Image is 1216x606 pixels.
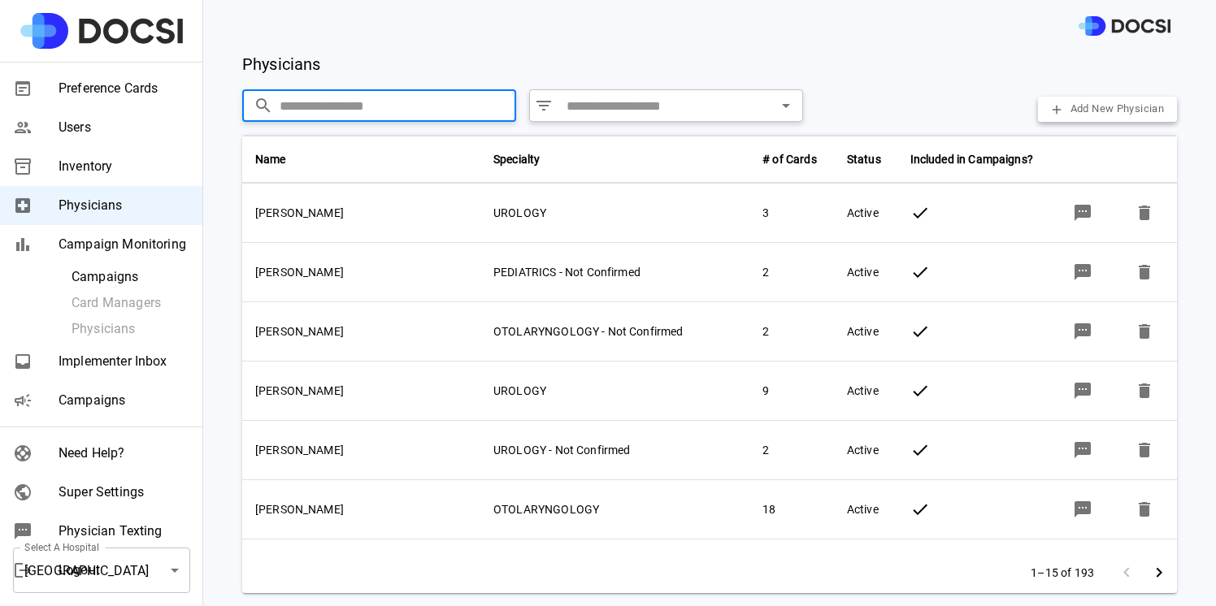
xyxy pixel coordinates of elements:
[59,483,189,502] span: Super Settings
[13,548,190,593] div: [GEOGRAPHIC_DATA]
[242,480,480,539] td: [PERSON_NAME]
[242,52,321,76] span: Physicians
[749,135,834,184] th: # of Cards
[59,352,189,371] span: Implementer Inbox
[749,421,834,480] td: 2
[834,539,897,599] td: Active
[59,196,189,215] span: Physicians
[59,522,189,541] span: Physician Texting
[242,361,480,421] td: [PERSON_NAME]
[834,361,897,421] td: Active
[242,421,480,480] td: [PERSON_NAME]
[749,184,834,243] td: 3
[480,243,749,302] td: PEDIATRICS - Not Confirmed
[480,539,749,599] td: PEDIATRICS - Not Confirmed
[242,184,480,243] td: [PERSON_NAME]
[480,361,749,421] td: UROLOGY
[834,243,897,302] td: Active
[59,391,189,410] span: Campaigns
[1079,16,1170,37] img: DOCSI Logo
[59,118,189,137] span: Users
[1143,556,1175,589] button: Go to next page
[242,135,480,184] th: Name
[834,184,897,243] td: Active
[59,157,189,176] span: Inventory
[59,79,189,98] span: Preference Cards
[749,480,834,539] td: 18
[749,243,834,302] td: 2
[834,135,897,184] th: Status
[834,480,897,539] td: Active
[59,444,189,463] span: Need Help?
[242,243,480,302] td: [PERSON_NAME]
[480,421,749,480] td: UROLOGY - Not Confirmed
[24,540,99,554] label: Select A Hospital
[480,480,749,539] td: OTOLARYNGOLOGY
[749,361,834,421] td: 9
[59,235,189,254] span: Campaign Monitoring
[242,302,480,361] td: [PERSON_NAME]
[749,539,834,599] td: 3
[480,184,749,243] td: UROLOGY
[834,421,897,480] td: Active
[480,135,749,184] th: Specialty
[72,267,189,287] span: Campaigns
[1031,565,1094,581] p: 1–15 of 193
[749,302,834,361] td: 2
[834,302,897,361] td: Active
[20,13,183,49] img: Site Logo
[480,302,749,361] td: OTOLARYNGOLOGY - Not Confirmed
[242,539,480,599] td: [PERSON_NAME]
[775,94,797,117] button: Open
[1038,97,1177,122] button: Add New Physician
[897,135,1054,184] th: Included in Campaigns?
